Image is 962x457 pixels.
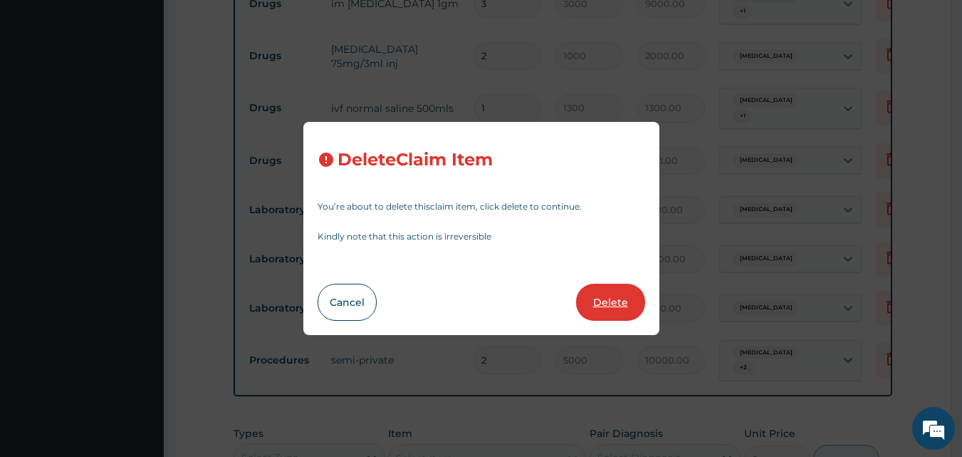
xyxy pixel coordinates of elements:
[318,284,377,321] button: Cancel
[234,7,268,41] div: Minimize live chat window
[338,150,493,170] h3: Delete Claim Item
[318,202,645,211] p: You’re about to delete this claim item , click delete to continue.
[26,71,58,107] img: d_794563401_company_1708531726252_794563401
[7,305,271,355] textarea: Type your message and hit 'Enter'
[83,138,197,282] span: We're online!
[318,232,645,241] p: Kindly note that this action is irreversible
[576,284,645,321] button: Delete
[74,80,239,98] div: Chat with us now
